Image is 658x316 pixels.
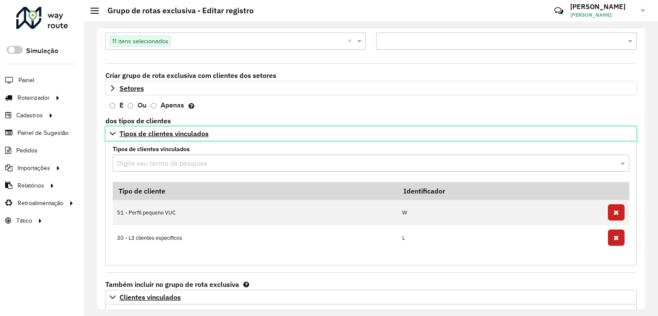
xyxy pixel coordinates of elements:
span: Roteirizador [18,93,50,102]
em: Estes clientes sempre serão incluídos na rota exclusiva e não dependem dos setores ou tipos de cl... [243,281,251,288]
td: W [398,200,604,225]
span: Tipos de clientes vinculados [120,130,209,137]
label: Também incluir no grupo de rota exclusiva [105,279,251,289]
label: Ou [138,100,147,111]
td: L [398,225,604,250]
a: Contato Rápido [550,2,568,20]
span: Pedidos [16,146,38,155]
span: Cadastros [16,111,43,120]
div: Tipos de clientes vinculados [105,141,637,265]
label: Simulação [26,46,58,56]
span: Tático [16,216,32,225]
label: Tipos de clientes vinculados [108,145,634,154]
span: Setores [120,85,144,92]
span: Painel [18,76,34,85]
span: Retroalimentação [18,199,63,208]
h3: [PERSON_NAME] [570,3,634,11]
span: 11 itens selecionados [110,36,170,46]
a: Tipos de clientes vinculados [105,126,637,141]
em: E: 'A rota exclusiva será criada apenas com clientes dos tipos selecionados que estão dentro dos ... [188,102,194,109]
span: Clientes vinculados [120,294,181,301]
th: Identificador [398,182,604,200]
span: Painel de Sugestão [18,128,69,137]
td: 30 - L3 clientes específicos [113,225,398,250]
h2: Grupo de rotas exclusiva - Editar registro [99,6,254,15]
a: Setores [105,81,637,95]
span: [PERSON_NAME] [570,11,634,19]
label: E [120,100,123,111]
label: Apenas [161,100,184,111]
label: dos tipos de clientes [105,116,171,126]
a: Clientes vinculados [105,290,637,304]
td: 51 - Perfil pequeno VUC [113,200,398,225]
span: Clear all [348,36,355,46]
span: Relatórios [18,181,44,190]
span: Importações [18,164,50,173]
label: Criar grupo de rota exclusiva com clientes dos setores [105,70,276,80]
th: Tipo de cliente [113,182,398,200]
